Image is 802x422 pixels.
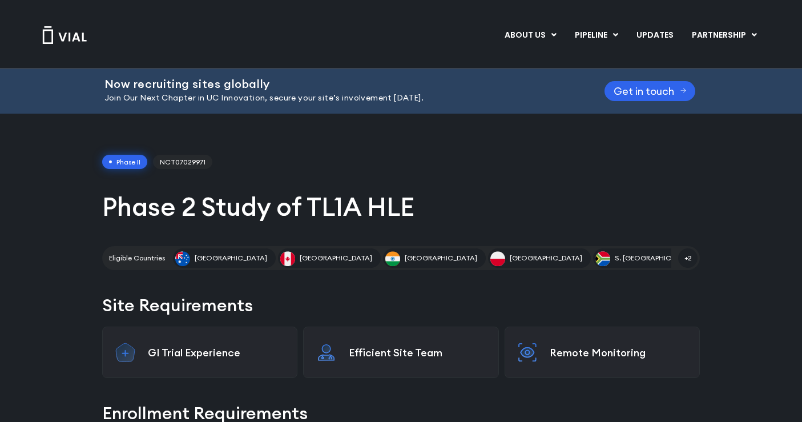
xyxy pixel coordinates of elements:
[385,251,400,266] img: India
[683,26,766,45] a: PARTNERSHIPMenu Toggle
[153,155,212,170] span: NCT07029971
[104,92,576,105] p: Join Our Next Chapter in UC Innovation, secure your site’s involvement [DATE].
[490,251,505,266] img: Poland
[566,26,627,45] a: PIPELINEMenu Toggle
[102,190,700,223] h1: Phase 2 Study of TL1A HLE
[627,26,682,45] a: UPDATES
[405,253,477,263] span: [GEOGRAPHIC_DATA]
[102,155,147,170] span: Phase II
[109,253,165,263] h2: Eligible Countries
[510,253,582,263] span: [GEOGRAPHIC_DATA]
[102,293,700,317] h2: Site Requirements
[148,346,286,359] p: GI Trial Experience
[104,78,576,90] h2: Now recruiting sites globally
[349,346,487,359] p: Efficient Site Team
[614,87,674,95] span: Get in touch
[678,248,698,268] span: +2
[195,253,267,263] span: [GEOGRAPHIC_DATA]
[175,251,190,266] img: Australia
[615,253,695,263] span: S. [GEOGRAPHIC_DATA]
[550,346,688,359] p: Remote Monitoring
[300,253,372,263] span: [GEOGRAPHIC_DATA]
[604,81,696,101] a: Get in touch
[280,251,295,266] img: Canada
[595,251,610,266] img: S. Africa
[495,26,565,45] a: ABOUT USMenu Toggle
[42,26,87,44] img: Vial Logo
